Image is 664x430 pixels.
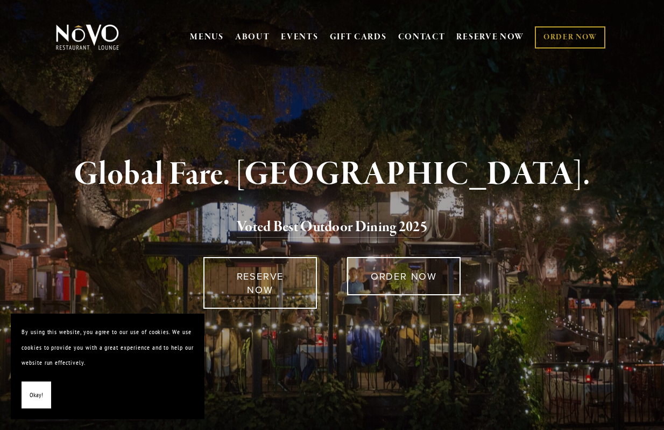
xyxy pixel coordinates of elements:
[74,154,590,195] strong: Global Fare. [GEOGRAPHIC_DATA].
[330,27,387,47] a: GIFT CARDS
[190,32,224,43] a: MENUS
[281,32,318,43] a: EVENTS
[70,216,594,239] h2: 5
[11,314,204,419] section: Cookie banner
[347,257,461,295] a: ORDER NOW
[203,257,317,309] a: RESERVE NOW
[456,27,524,47] a: RESERVE NOW
[22,382,51,409] button: Okay!
[30,387,43,403] span: Okay!
[235,32,270,43] a: ABOUT
[398,27,446,47] a: CONTACT
[535,26,605,48] a: ORDER NOW
[237,218,420,238] a: Voted Best Outdoor Dining 202
[54,24,121,51] img: Novo Restaurant &amp; Lounge
[22,324,194,371] p: By using this website, you agree to our use of cookies. We use cookies to provide you with a grea...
